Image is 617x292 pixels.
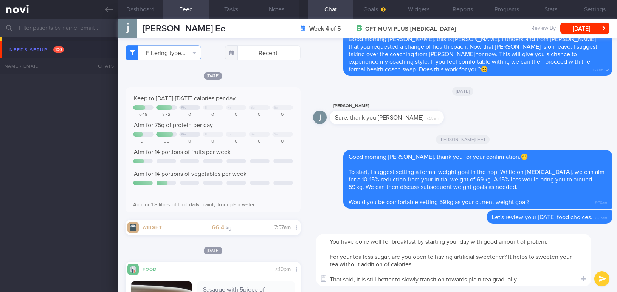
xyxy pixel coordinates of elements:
button: Filtering type... [126,45,201,60]
div: 0 [272,112,293,118]
div: 872 [156,112,177,118]
div: Sa [251,132,255,137]
span: 7:19pm [275,267,291,272]
div: 0 [272,139,293,144]
div: 0 [249,139,270,144]
div: Fr [228,132,231,137]
div: We [181,106,186,110]
div: Food [139,266,169,272]
span: 7:58am [426,114,439,121]
span: 7:57am [274,225,291,230]
span: [PERSON_NAME] left [436,135,490,144]
div: 0 [203,139,223,144]
div: We [181,132,186,137]
span: Good morning [PERSON_NAME], thank you for your confirmation.😊 [349,154,528,160]
span: 8:36am [595,198,607,206]
div: Su [274,132,278,137]
span: Review By [531,25,556,32]
div: 648 [133,112,154,118]
span: Aim for 14 portions of vegetables per week [134,171,246,177]
div: Th [205,106,209,110]
div: 0 [179,112,200,118]
div: Th [205,132,209,137]
span: [DATE] [204,247,223,254]
div: Sa [251,106,255,110]
span: 100 [53,46,64,53]
div: Needs setup [8,45,66,55]
strong: Week 4 of 5 [309,25,341,32]
div: Chats [88,58,118,74]
div: 0 [179,139,200,144]
span: Let's review your [DATE] food choices. [492,214,592,220]
div: 0 [226,139,246,144]
button: [DATE] [560,23,609,34]
span: Sure, thank you [PERSON_NAME] [335,115,423,121]
span: 11:24am [591,66,603,73]
span: To start, I suggest setting a formal weight goal in the app. While on [MEDICAL_DATA], we can aim ... [349,169,605,190]
span: Good morning [PERSON_NAME], this is [PERSON_NAME]. I understand from [PERSON_NAME] that you reque... [349,36,597,72]
div: 60 [156,139,177,144]
span: Aim for 14 portions of fruits per week [134,149,231,155]
div: Su [274,106,278,110]
span: [PERSON_NAME] Ee [143,24,225,33]
div: 0 [226,112,246,118]
span: 8:37am [595,214,607,221]
div: Weight [139,224,169,230]
strong: 66.4 [212,224,224,231]
span: [DATE] [452,87,474,96]
span: Aim for 75g of protein per day [134,122,213,128]
div: 0 [249,112,270,118]
div: [PERSON_NAME] [330,101,467,111]
span: [DATE] [204,72,223,80]
div: Fr [228,106,231,110]
div: 31 [133,139,154,144]
span: OPTIMUM-PLUS-[MEDICAL_DATA] [365,25,456,33]
span: Aim for 1.8 litres of fluid daily mainly from plain water [133,202,255,207]
span: Would you be comfortable setting 59 kg as your current weight goal? [349,199,529,205]
span: Keep to [DATE]-[DATE] calories per day [134,95,236,101]
small: kg [226,225,231,231]
div: 0 [203,112,223,118]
